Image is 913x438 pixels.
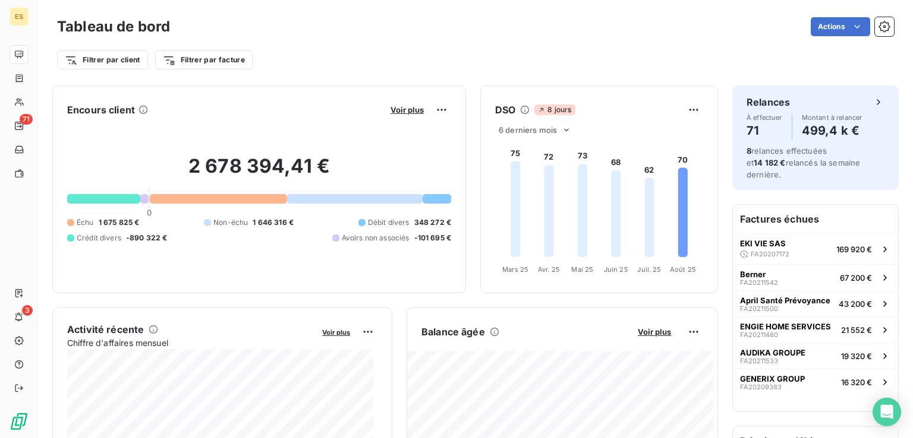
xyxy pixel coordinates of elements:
button: GENERIX GROUPFA2020938316 320 € [733,369,898,395]
button: BernerFA2021154267 200 € [733,264,898,290]
h6: Factures échues [733,205,898,233]
h6: Relances [747,95,790,109]
span: Non-échu [213,217,248,228]
div: Open Intercom Messenger [873,398,901,426]
span: 14 182 € [754,158,785,167]
span: 8 [747,146,751,155]
span: 348 272 € [414,217,451,228]
span: FA20211533 [740,357,778,364]
span: Montant à relancer [802,114,862,121]
span: Débit divers [368,217,410,228]
h6: Encours client [67,103,135,117]
span: AUDIKA GROUPE [740,348,805,357]
span: 1 646 316 € [253,217,294,228]
button: Voir plus [387,104,427,115]
span: FA20211500 [740,305,778,312]
span: Échu [77,217,94,228]
h3: Tableau de bord [57,16,170,37]
span: Avoirs non associés [342,233,410,243]
tspan: Août 25 [670,265,696,274]
button: AUDIKA GROUPEFA2021153319 320 € [733,342,898,369]
span: ENGIE HOME SERVICES [740,322,831,331]
span: Voir plus [322,328,350,337]
span: 169 920 € [836,245,872,254]
span: 71 [20,114,33,125]
button: Filtrer par facture [155,50,253,69]
span: Chiffre d'affaires mensuel [67,337,314,349]
span: FA20207172 [751,250,789,258]
button: Voir plus [319,326,354,337]
span: April Santé Prévoyance [740,296,830,305]
img: Logo LeanPay [10,412,29,431]
span: 3 [22,305,33,316]
span: 21 552 € [841,325,872,335]
h6: DSO [495,103,515,117]
span: Berner [740,269,766,279]
h4: 71 [747,121,782,140]
button: Filtrer par client [57,50,148,69]
tspan: Juil. 25 [637,265,661,274]
span: Crédit divers [77,233,121,243]
span: FA20211542 [740,279,778,286]
span: -101 695 € [414,233,452,243]
h6: Activité récente [67,322,144,337]
h4: 499,4 k € [802,121,862,140]
button: EKI VIE SASFA20207172169 920 € [733,233,898,264]
span: Voir plus [638,327,671,337]
tspan: Avr. 25 [538,265,560,274]
span: relances effectuées et relancés la semaine dernière. [747,146,860,179]
h2: 2 678 394,41 € [67,154,451,190]
a: 71 [10,116,28,135]
span: GENERIX GROUP [740,374,805,383]
span: 16 320 € [841,377,872,387]
span: 19 320 € [841,351,872,361]
h6: Balance âgée [421,325,485,339]
span: -890 322 € [126,233,168,243]
span: 8 jours [534,104,575,115]
button: Voir plus [634,326,675,337]
span: EKI VIE SAS [740,239,786,248]
tspan: Mai 25 [571,265,593,274]
button: ENGIE HOME SERVICESFA2021148021 552 € [733,316,898,342]
span: FA20209383 [740,383,782,391]
span: 43 200 € [839,299,872,309]
span: FA20211480 [740,331,778,338]
span: À effectuer [747,114,782,121]
span: Voir plus [391,105,424,115]
tspan: Mars 25 [502,265,528,274]
button: Actions [811,17,870,36]
span: 67 200 € [840,273,872,283]
span: 6 derniers mois [499,125,557,135]
tspan: Juin 25 [604,265,628,274]
span: 1 675 825 € [99,217,140,228]
div: ES [10,7,29,26]
button: April Santé PrévoyanceFA2021150043 200 € [733,290,898,316]
span: 0 [147,208,152,217]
